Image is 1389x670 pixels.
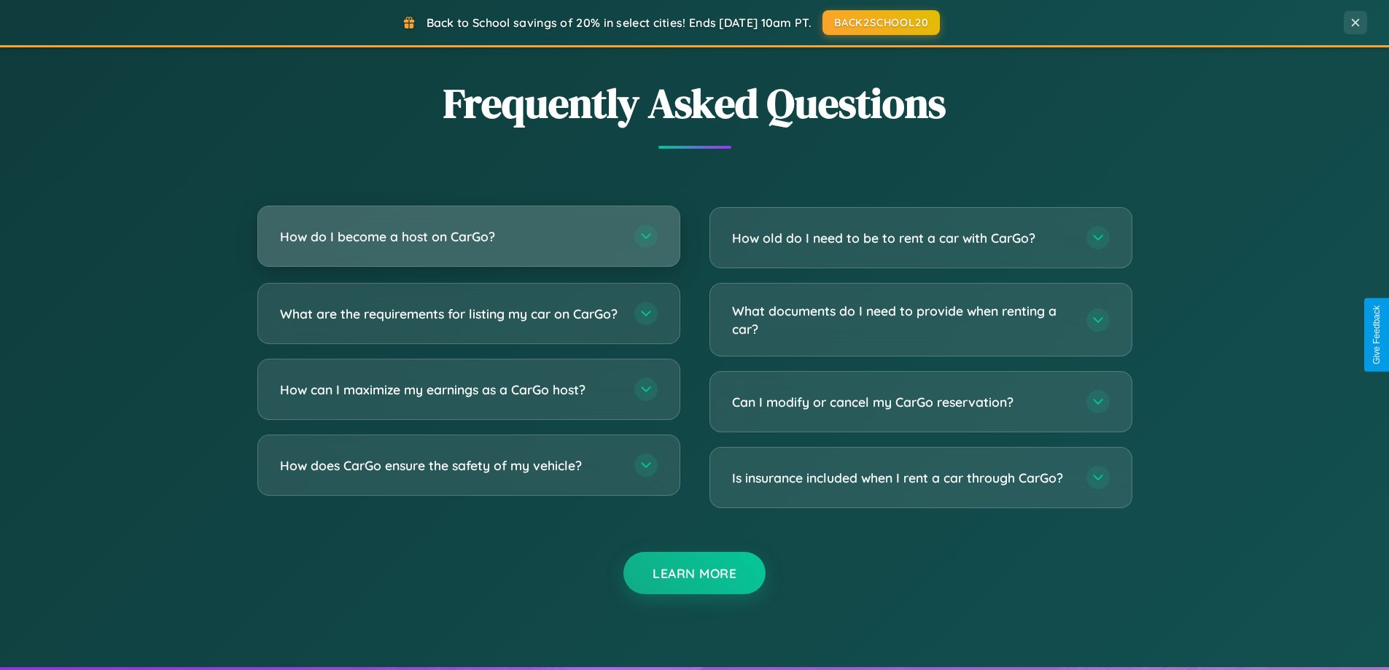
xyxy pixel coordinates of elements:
[427,15,812,30] span: Back to School savings of 20% in select cities! Ends [DATE] 10am PT.
[280,456,620,475] h3: How does CarGo ensure the safety of my vehicle?
[732,393,1072,411] h3: Can I modify or cancel my CarGo reservation?
[280,227,620,246] h3: How do I become a host on CarGo?
[623,552,766,594] button: Learn More
[822,10,940,35] button: BACK2SCHOOL20
[280,305,620,323] h3: What are the requirements for listing my car on CarGo?
[732,469,1072,487] h3: Is insurance included when I rent a car through CarGo?
[1372,305,1382,365] div: Give Feedback
[280,381,620,399] h3: How can I maximize my earnings as a CarGo host?
[257,75,1132,131] h2: Frequently Asked Questions
[732,302,1072,338] h3: What documents do I need to provide when renting a car?
[732,229,1072,247] h3: How old do I need to be to rent a car with CarGo?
